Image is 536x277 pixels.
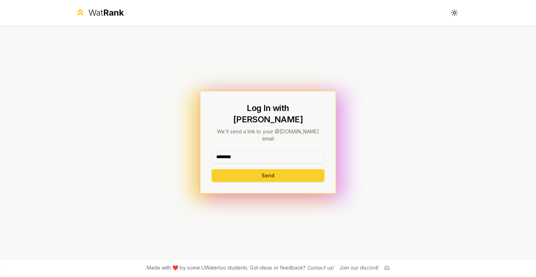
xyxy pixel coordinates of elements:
[212,128,324,142] p: We'll send a link to your @[DOMAIN_NAME] email
[147,264,334,271] span: Made with ❤️ by some UWaterloo students. Got ideas or feedback?
[212,103,324,125] h1: Log In with [PERSON_NAME]
[75,7,124,18] a: WatRank
[307,265,334,271] a: Contact us!
[212,169,324,182] button: Send
[339,264,379,271] div: Join our discord!
[88,7,124,18] div: Wat
[103,7,124,18] span: Rank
